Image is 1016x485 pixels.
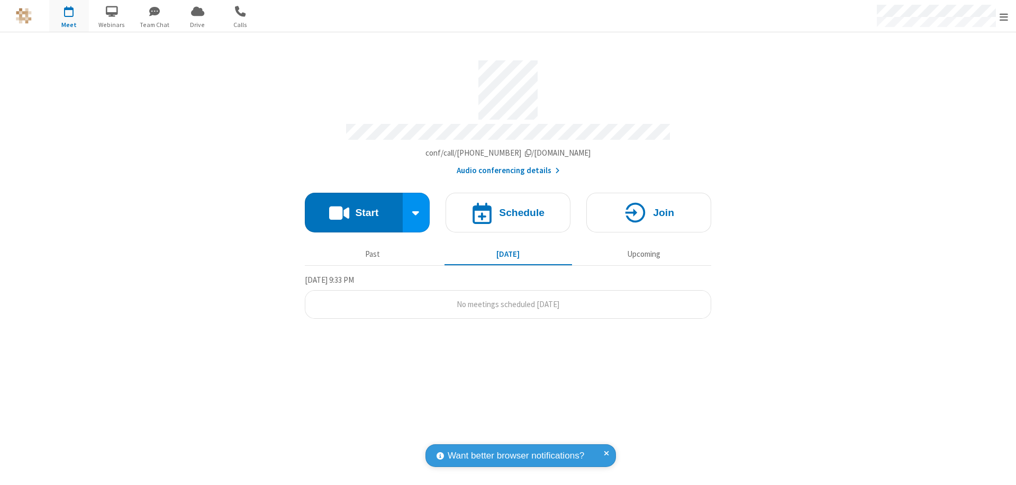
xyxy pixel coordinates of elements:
[446,193,570,232] button: Schedule
[444,244,572,264] button: [DATE]
[305,193,403,232] button: Start
[457,165,560,177] button: Audio conferencing details
[178,20,217,30] span: Drive
[305,274,711,319] section: Today's Meetings
[425,148,591,158] span: Copy my meeting room link
[403,193,430,232] div: Start conference options
[448,449,584,463] span: Want better browser notifications?
[305,275,354,285] span: [DATE] 9:33 PM
[457,299,559,309] span: No meetings scheduled [DATE]
[135,20,175,30] span: Team Chat
[355,208,378,218] h4: Start
[580,244,707,264] button: Upcoming
[305,52,711,177] section: Account details
[92,20,132,30] span: Webinars
[221,20,260,30] span: Calls
[499,208,545,218] h4: Schedule
[309,244,437,264] button: Past
[425,147,591,159] button: Copy my meeting room linkCopy my meeting room link
[16,8,32,24] img: QA Selenium DO NOT DELETE OR CHANGE
[49,20,89,30] span: Meet
[586,193,711,232] button: Join
[653,208,674,218] h4: Join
